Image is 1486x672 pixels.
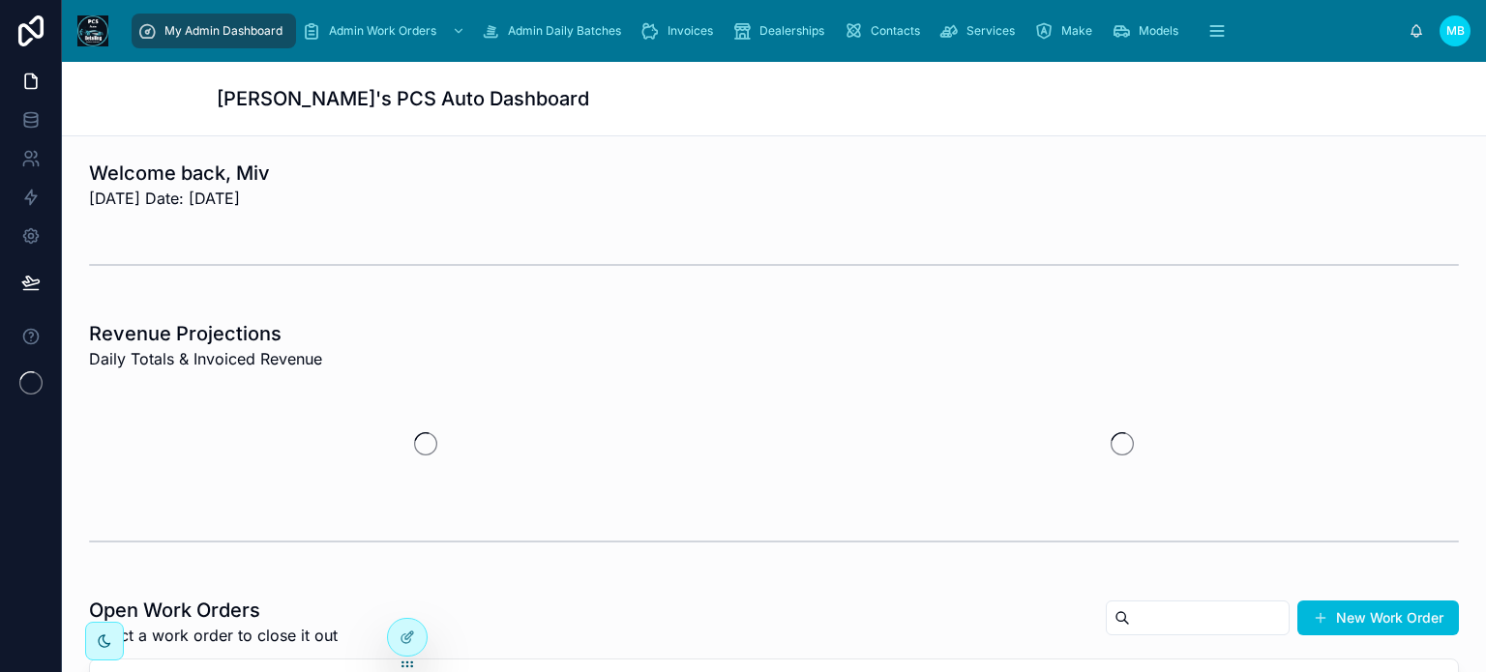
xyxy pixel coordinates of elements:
[89,347,322,370] span: Daily Totals & Invoiced Revenue
[871,23,920,39] span: Contacts
[132,14,296,48] a: My Admin Dashboard
[759,23,824,39] span: Dealerships
[838,14,934,48] a: Contacts
[1028,14,1106,48] a: Make
[1446,23,1465,39] span: MB
[635,14,727,48] a: Invoices
[89,624,338,647] span: Select a work order to close it out
[77,15,108,46] img: App logo
[1106,14,1192,48] a: Models
[296,14,475,48] a: Admin Work Orders
[164,23,282,39] span: My Admin Dashboard
[124,10,1409,52] div: scrollable content
[508,23,621,39] span: Admin Daily Batches
[89,160,270,187] h1: Welcome back, Miv
[1297,600,1459,635] button: New Work Order
[934,14,1028,48] a: Services
[475,14,635,48] a: Admin Daily Batches
[668,23,713,39] span: Invoices
[89,187,270,210] span: [DATE] Date: [DATE]
[329,23,436,39] span: Admin Work Orders
[727,14,838,48] a: Dealerships
[1061,23,1092,39] span: Make
[89,320,322,347] h1: Revenue Projections
[217,85,589,112] h1: [PERSON_NAME]'s PCS Auto Dashboard
[966,23,1015,39] span: Services
[1139,23,1178,39] span: Models
[89,597,338,624] h1: Open Work Orders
